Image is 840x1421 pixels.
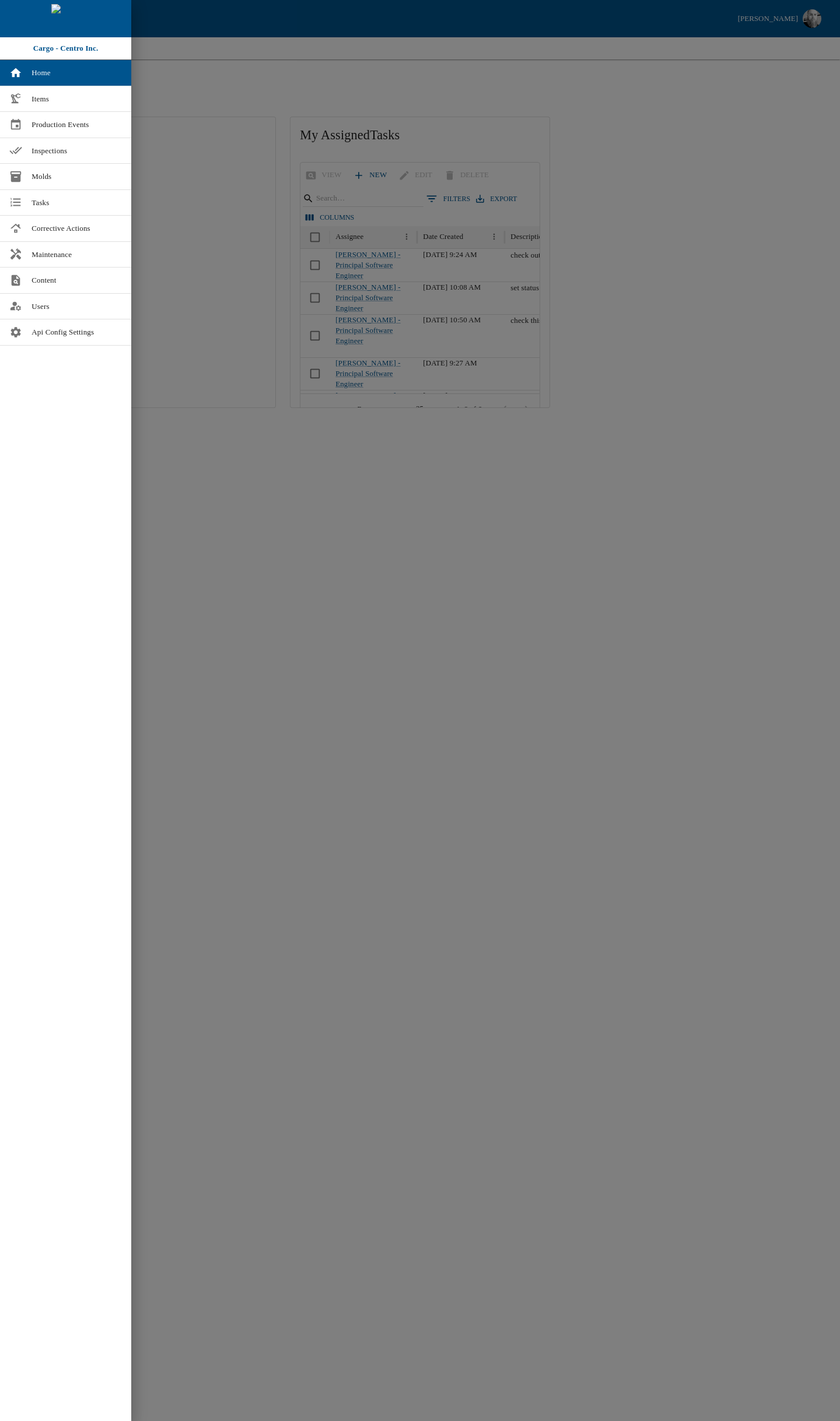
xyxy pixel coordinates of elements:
span: Items [32,93,122,105]
span: Home [32,67,122,79]
span: Corrective Actions [32,223,122,234]
span: Content [32,275,122,286]
span: Api Config Settings [32,326,122,338]
span: Tasks [32,197,122,209]
span: Inspections [32,145,122,157]
img: cargo logo [51,4,80,33]
span: Molds [32,171,122,182]
span: Users [32,301,122,312]
p: Cargo - Centro Inc. [33,43,99,54]
span: Production Events [32,119,122,131]
span: Maintenance [32,249,122,261]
